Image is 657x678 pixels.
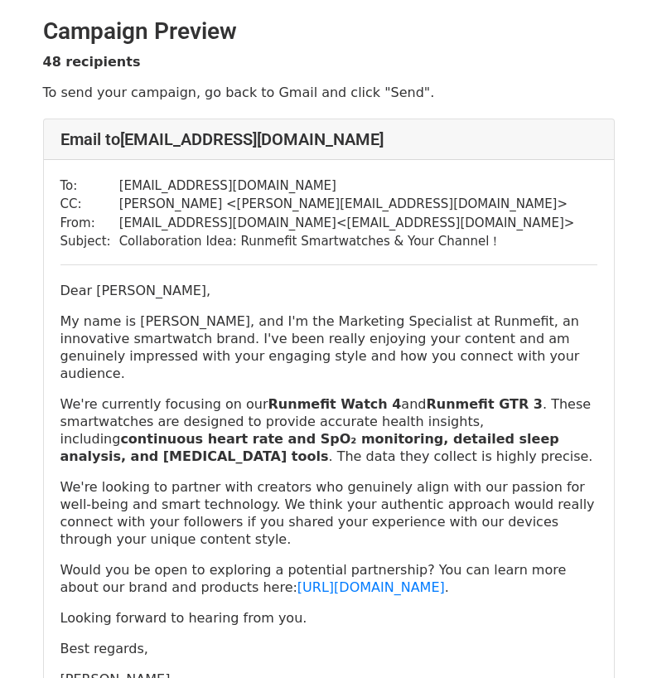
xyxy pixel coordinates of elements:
p: Would you be open to exploring a potential partnership? You can learn more about our brand and pr... [60,561,597,596]
h4: Email to [EMAIL_ADDRESS][DOMAIN_NAME] [60,129,597,149]
strong: 48 recipients [43,54,141,70]
b: Runmefit Watch 4 [268,396,402,412]
p: Best regards, [60,640,597,657]
p: Dear [PERSON_NAME], [60,282,597,299]
td: [EMAIL_ADDRESS][DOMAIN_NAME] < [EMAIL_ADDRESS][DOMAIN_NAME] > [119,214,575,233]
h2: Campaign Preview [43,17,615,46]
td: CC: [60,195,119,214]
td: [EMAIL_ADDRESS][DOMAIN_NAME] [119,177,575,196]
a: [URL][DOMAIN_NAME] [297,579,445,595]
p: To send your campaign, go back to Gmail and click "Send". [43,84,615,101]
td: Collaboration Idea: Runmefit Smartwatches & Your Channel！ [119,232,575,251]
td: Subject: [60,232,119,251]
p: Looking forward to hearing from you. [60,609,597,627]
p: We're currently focusing on our and . These smartwatches are designed to provide accurate health ... [60,395,597,465]
td: [PERSON_NAME] < [PERSON_NAME][EMAIL_ADDRESS][DOMAIN_NAME] > [119,195,575,214]
td: To: [60,177,119,196]
b: continuous heart rate and SpO₂ monitoring, detailed sleep analysis, and [MEDICAL_DATA] tools [60,431,559,464]
b: Runmefit GTR 3 [426,396,543,412]
p: We're looking to partner with creators who genuinely align with our passion for well-being and sm... [60,478,597,548]
td: From: [60,214,119,233]
p: My name is [PERSON_NAME], and I'm the Marketing Specialist at Runmefit, an innovative smartwatch ... [60,312,597,382]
